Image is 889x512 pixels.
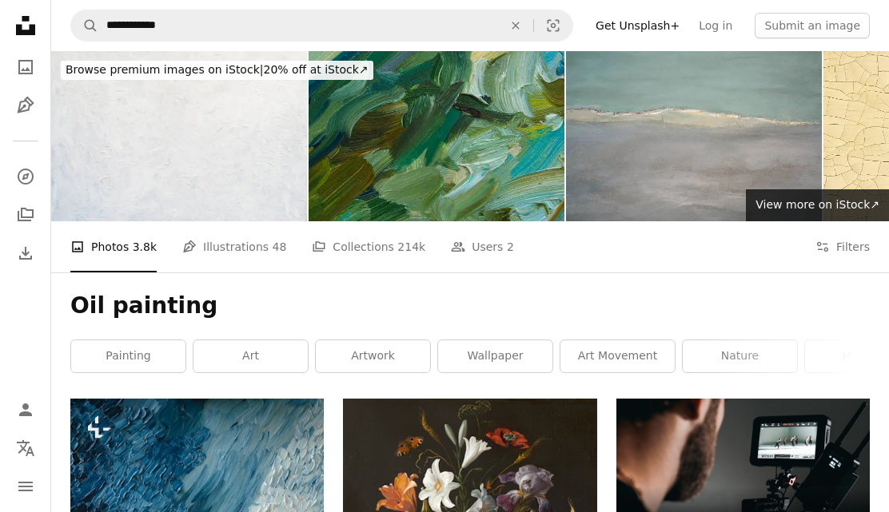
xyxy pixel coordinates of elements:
span: 2 [507,238,514,256]
a: Log in / Sign up [10,394,42,426]
button: Filters [815,221,870,272]
button: Search Unsplash [71,10,98,41]
a: wallpaper [438,340,552,372]
a: Log in [689,13,742,38]
a: Browse premium images on iStock|20% off at iStock↗ [51,51,383,89]
button: Menu [10,470,42,502]
a: Get Unsplash+ [586,13,689,38]
img: Background Abstract Textured Acrylic Painting [51,51,307,221]
a: Illustrations 48 [182,221,286,272]
a: Photos [10,51,42,83]
button: Visual search [534,10,572,41]
h1: Oil painting [70,292,870,320]
a: Explore [10,161,42,192]
img: Sea oil painting. Abstract turquoise seascape. [309,51,564,221]
button: Language [10,432,42,464]
a: Collections [10,199,42,231]
div: 20% off at iStock ↗ [61,61,373,80]
a: View more on iStock↗ [746,189,889,221]
a: painting [71,340,185,372]
a: Illustrations [10,89,42,121]
img: Abstract light gray and light green color hand painted canvas background [566,51,822,221]
button: Submit an image [755,13,870,38]
span: 214k [397,238,425,256]
a: art [193,340,308,372]
form: Find visuals sitewide [70,10,573,42]
button: Clear [498,10,533,41]
a: nature [683,340,797,372]
a: Users 2 [451,221,514,272]
a: art movement [560,340,675,372]
span: View more on iStock ↗ [755,198,879,211]
a: Collections 214k [312,221,425,272]
a: artwork [316,340,430,372]
span: 48 [273,238,287,256]
a: Download History [10,237,42,269]
span: Browse premium images on iStock | [66,63,263,76]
